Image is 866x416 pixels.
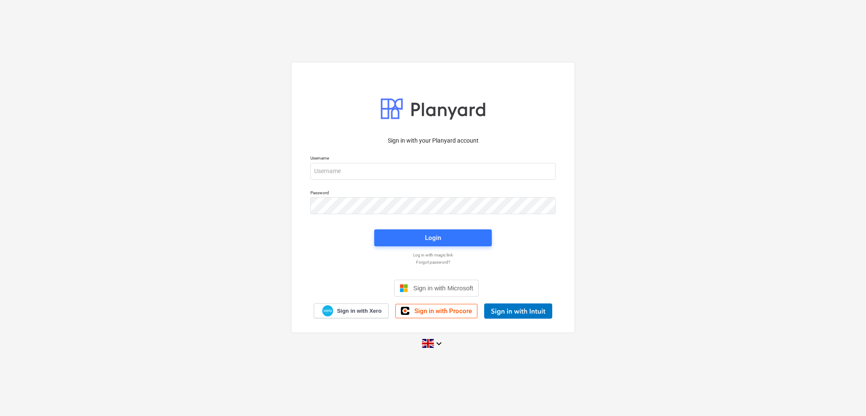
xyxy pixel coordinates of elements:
[306,259,560,265] a: Forgot password?
[310,190,556,197] p: Password
[310,163,556,180] input: Username
[395,304,477,318] a: Sign in with Procore
[322,305,333,317] img: Xero logo
[337,307,381,315] span: Sign in with Xero
[400,284,408,292] img: Microsoft logo
[413,284,473,292] span: Sign in with Microsoft
[414,307,472,315] span: Sign in with Procore
[314,303,389,318] a: Sign in with Xero
[434,339,444,349] i: keyboard_arrow_down
[425,232,441,243] div: Login
[374,229,492,246] button: Login
[310,136,556,145] p: Sign in with your Planyard account
[310,155,556,163] p: Username
[306,252,560,258] a: Log in with magic link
